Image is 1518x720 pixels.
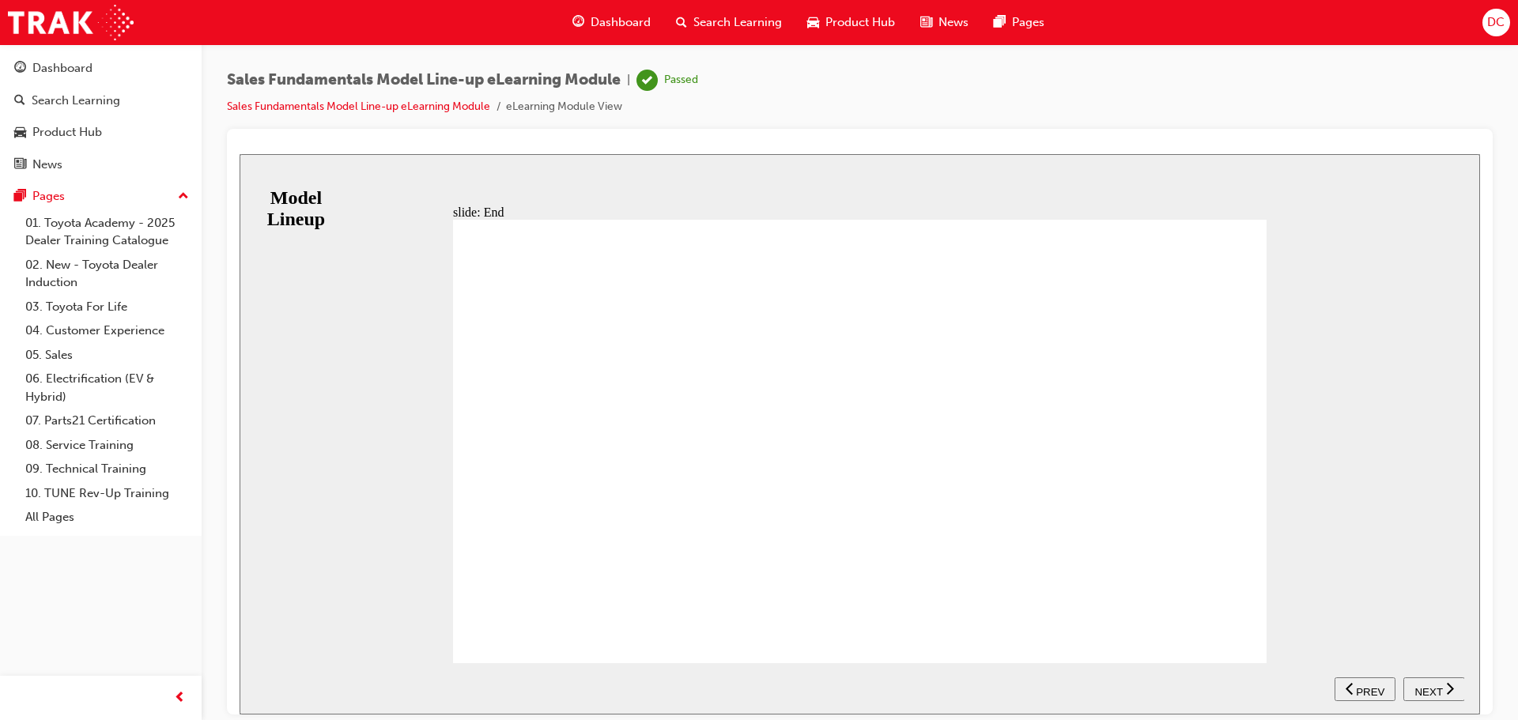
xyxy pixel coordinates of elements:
button: Pages [6,182,195,211]
span: pages-icon [994,13,1006,32]
a: All Pages [19,505,195,530]
a: car-iconProduct Hub [795,6,908,39]
a: 06. Electrification (EV & Hybrid) [19,367,195,409]
div: News [32,156,62,174]
span: news-icon [920,13,932,32]
button: previous [1095,523,1156,547]
a: 05. Sales [19,343,195,368]
span: Sales Fundamentals Model Line-up eLearning Module [227,71,621,89]
a: 04. Customer Experience [19,319,195,343]
a: 10. TUNE Rev-Up Training [19,481,195,506]
a: 08. Service Training [19,433,195,458]
span: car-icon [14,126,26,140]
span: NEXT [1175,532,1203,544]
span: up-icon [178,187,189,207]
button: next [1164,523,1225,547]
span: pages-icon [14,190,26,204]
div: Passed [664,73,698,88]
span: news-icon [14,158,26,172]
span: PREV [1116,532,1145,544]
div: Product Hub [32,123,102,141]
span: guage-icon [14,62,26,76]
div: Dashboard [32,59,93,77]
span: learningRecordVerb_PASS-icon [636,70,658,91]
button: DC [1482,9,1510,36]
span: guage-icon [572,13,584,32]
button: DashboardSearch LearningProduct HubNews [6,51,195,182]
a: guage-iconDashboard [560,6,663,39]
span: Dashboard [591,13,651,32]
a: 02. New - Toyota Dealer Induction [19,253,195,295]
img: Trak [8,5,134,40]
div: Search Learning [32,92,120,110]
a: Search Learning [6,86,195,115]
nav: slide navigation [1095,509,1225,560]
a: pages-iconPages [981,6,1057,39]
span: | [627,71,630,89]
span: prev-icon [174,688,186,708]
a: 07. Parts21 Certification [19,409,195,433]
span: Search Learning [693,13,782,32]
a: news-iconNews [908,6,981,39]
a: 03. Toyota For Life [19,295,195,319]
span: News [938,13,969,32]
span: car-icon [807,13,819,32]
span: search-icon [676,13,687,32]
div: Pages [32,187,65,205]
li: eLearning Module View [506,98,622,116]
span: DC [1487,13,1505,32]
a: News [6,150,195,179]
span: search-icon [14,94,25,108]
a: 09. Technical Training [19,457,195,481]
a: Product Hub [6,118,195,147]
a: Sales Fundamentals Model Line-up eLearning Module [227,100,490,113]
a: Dashboard [6,54,195,83]
span: Pages [1012,13,1044,32]
a: 01. Toyota Academy - 2025 Dealer Training Catalogue [19,211,195,253]
a: search-iconSearch Learning [663,6,795,39]
span: Product Hub [825,13,895,32]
